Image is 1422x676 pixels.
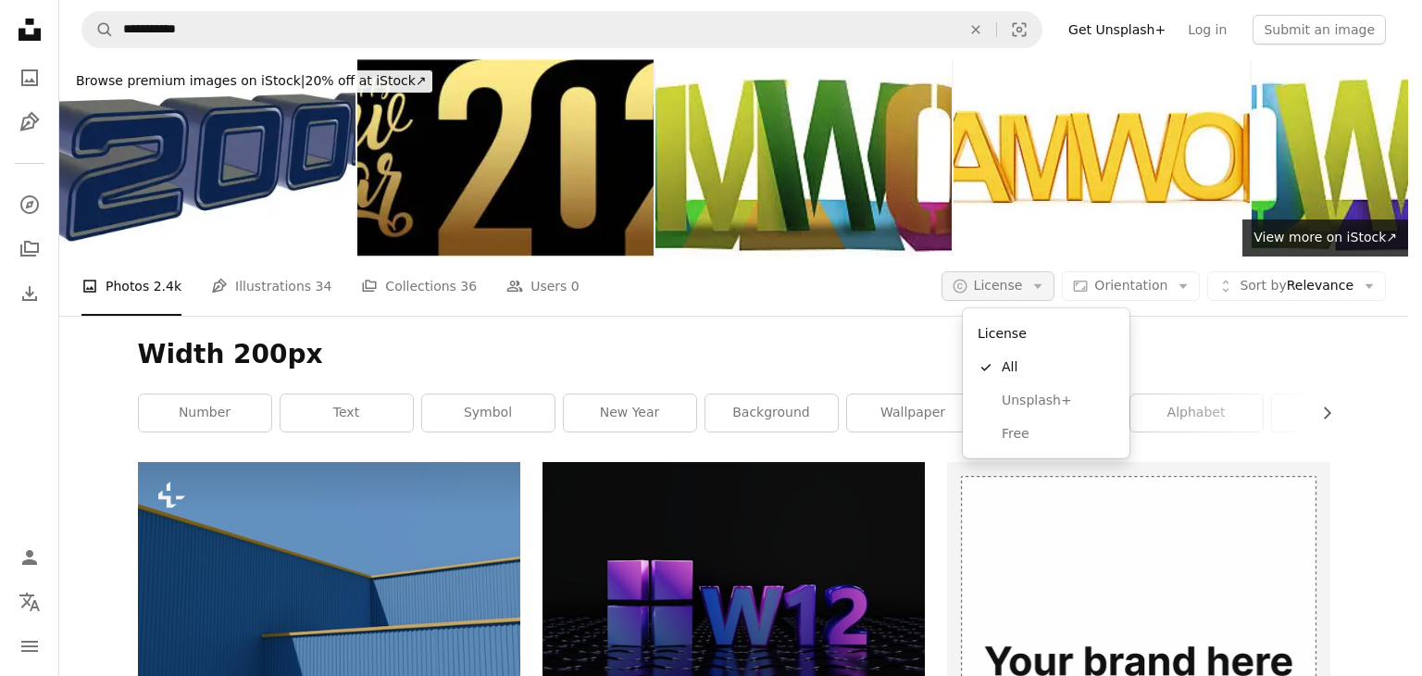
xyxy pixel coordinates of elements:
[1002,392,1115,410] span: Unsplash+
[974,278,1023,293] span: License
[970,316,1122,351] div: License
[1002,358,1115,377] span: All
[942,271,1055,301] button: License
[1002,425,1115,444] span: Free
[1062,271,1200,301] button: Orientation
[963,308,1129,458] div: License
